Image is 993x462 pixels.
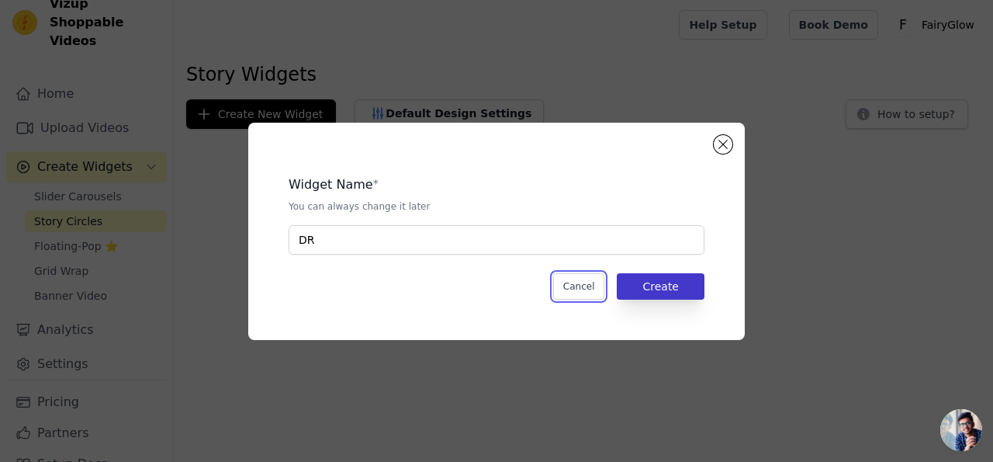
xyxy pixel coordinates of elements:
[289,200,704,213] p: You can always change it later
[714,135,732,154] button: Close modal
[289,175,373,194] legend: Widget Name
[553,273,605,300] button: Cancel
[617,273,704,300] button: Create
[940,409,982,451] a: Open chat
